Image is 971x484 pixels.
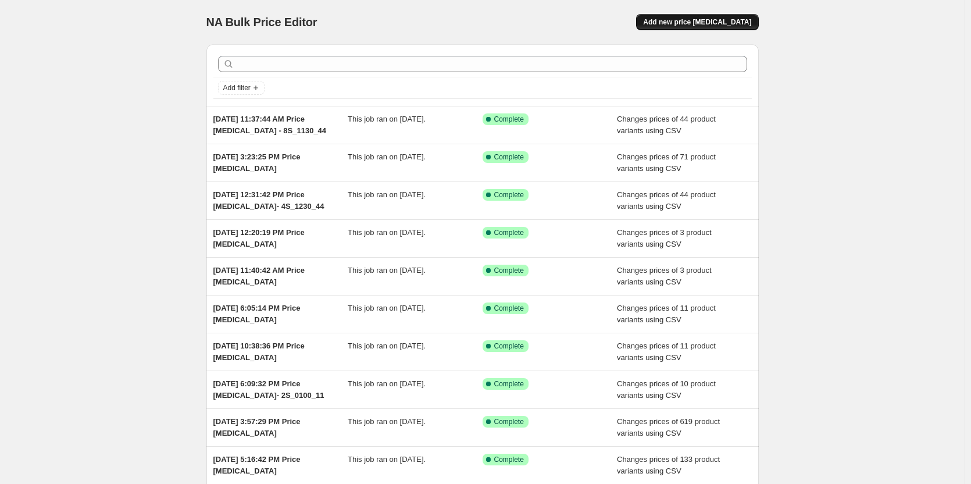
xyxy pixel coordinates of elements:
[617,228,712,248] span: Changes prices of 3 product variants using CSV
[348,266,426,275] span: This job ran on [DATE].
[213,228,305,248] span: [DATE] 12:20:19 PM Price [MEDICAL_DATA]
[218,81,265,95] button: Add filter
[223,83,251,92] span: Add filter
[348,455,426,464] span: This job ran on [DATE].
[617,152,716,173] span: Changes prices of 71 product variants using CSV
[617,455,720,475] span: Changes prices of 133 product variants using CSV
[617,341,716,362] span: Changes prices of 11 product variants using CSV
[348,152,426,161] span: This job ran on [DATE].
[617,379,716,400] span: Changes prices of 10 product variants using CSV
[213,115,327,135] span: [DATE] 11:37:44 AM Price [MEDICAL_DATA] - 8S_1130_44
[213,341,305,362] span: [DATE] 10:38:36 PM Price [MEDICAL_DATA]
[348,304,426,312] span: This job ran on [DATE].
[213,190,324,211] span: [DATE] 12:31:42 PM Price [MEDICAL_DATA]- 4S_1230_44
[494,341,524,351] span: Complete
[617,304,716,324] span: Changes prices of 11 product variants using CSV
[348,190,426,199] span: This job ran on [DATE].
[494,417,524,426] span: Complete
[348,115,426,123] span: This job ran on [DATE].
[494,304,524,313] span: Complete
[643,17,751,27] span: Add new price [MEDICAL_DATA]
[206,16,317,29] span: NA Bulk Price Editor
[617,417,720,437] span: Changes prices of 619 product variants using CSV
[213,152,301,173] span: [DATE] 3:23:25 PM Price [MEDICAL_DATA]
[494,379,524,389] span: Complete
[494,455,524,464] span: Complete
[348,228,426,237] span: This job ran on [DATE].
[213,455,301,475] span: [DATE] 5:16:42 PM Price [MEDICAL_DATA]
[213,417,301,437] span: [DATE] 3:57:29 PM Price [MEDICAL_DATA]
[617,190,716,211] span: Changes prices of 44 product variants using CSV
[494,228,524,237] span: Complete
[636,14,758,30] button: Add new price [MEDICAL_DATA]
[213,379,324,400] span: [DATE] 6:09:32 PM Price [MEDICAL_DATA]- 2S_0100_11
[494,190,524,200] span: Complete
[494,152,524,162] span: Complete
[348,417,426,426] span: This job ran on [DATE].
[213,266,305,286] span: [DATE] 11:40:42 AM Price [MEDICAL_DATA]
[348,379,426,388] span: This job ran on [DATE].
[617,115,716,135] span: Changes prices of 44 product variants using CSV
[494,115,524,124] span: Complete
[348,341,426,350] span: This job ran on [DATE].
[213,304,301,324] span: [DATE] 6:05:14 PM Price [MEDICAL_DATA]
[617,266,712,286] span: Changes prices of 3 product variants using CSV
[494,266,524,275] span: Complete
